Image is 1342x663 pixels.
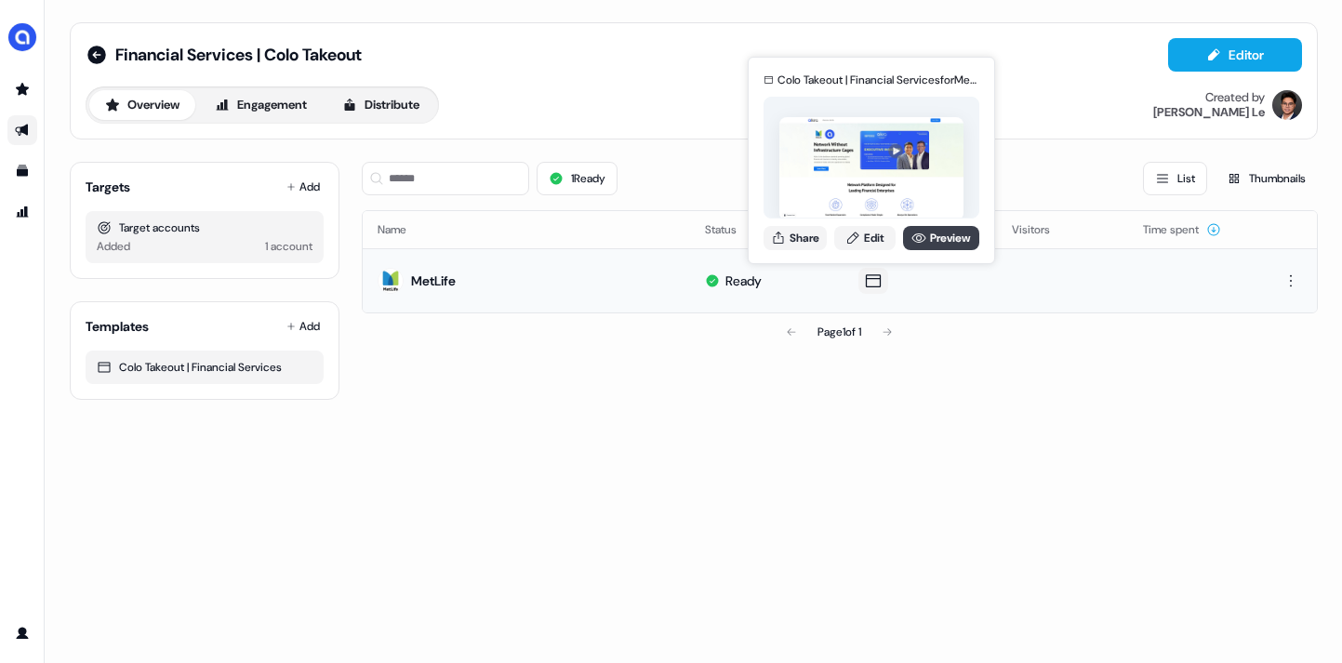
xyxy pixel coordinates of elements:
div: Target accounts [97,219,312,237]
div: 1 account [265,237,312,256]
button: List [1143,162,1207,195]
div: Templates [86,317,149,336]
button: Name [378,213,429,246]
a: Editor [1168,47,1302,67]
div: Colo Takeout | Financial Services for MetLife [777,71,979,89]
button: Editor [1168,38,1302,72]
img: Hugh [1272,90,1302,120]
div: MetLife [411,272,456,290]
div: Colo Takeout | Financial Services [97,358,312,377]
button: Distribute [326,90,435,120]
div: Ready [725,272,762,290]
button: Engagement [199,90,323,120]
a: Edit [834,226,896,250]
img: asset preview [779,117,963,220]
span: Financial Services | Colo Takeout [115,44,362,66]
button: Time spent [1143,213,1221,246]
button: Thumbnails [1215,162,1318,195]
a: Preview [903,226,979,250]
a: Go to outbound experience [7,115,37,145]
div: [PERSON_NAME] Le [1153,105,1265,120]
button: Add [283,174,324,200]
div: Added [97,237,130,256]
a: Go to prospects [7,74,37,104]
button: Status [705,213,759,246]
button: Add [283,313,324,339]
a: Go to attribution [7,197,37,227]
div: Targets [86,178,130,196]
button: Overview [89,90,195,120]
button: 1Ready [537,162,618,195]
a: Go to templates [7,156,37,186]
button: Visitors [1012,213,1072,246]
div: Created by [1205,90,1265,105]
button: Share [764,226,827,250]
div: Page 1 of 1 [817,323,861,341]
a: Go to profile [7,618,37,648]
